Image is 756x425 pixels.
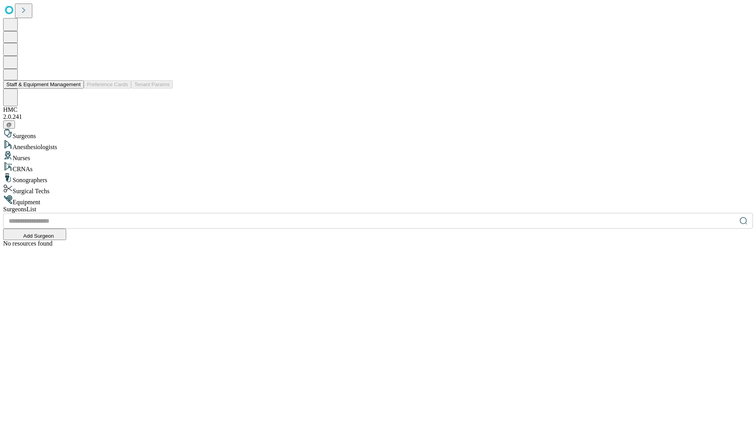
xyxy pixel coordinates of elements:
[3,206,753,213] div: Surgeons List
[3,80,84,89] button: Staff & Equipment Management
[3,184,753,195] div: Surgical Techs
[3,162,753,173] div: CRNAs
[3,129,753,140] div: Surgeons
[3,140,753,151] div: Anesthesiologists
[6,122,12,128] span: @
[3,173,753,184] div: Sonographers
[84,80,131,89] button: Preference Cards
[3,106,753,113] div: HMC
[3,229,66,240] button: Add Surgeon
[3,151,753,162] div: Nurses
[3,120,15,129] button: @
[3,113,753,120] div: 2.0.241
[3,240,753,247] div: No resources found
[23,233,54,239] span: Add Surgeon
[3,195,753,206] div: Equipment
[131,80,173,89] button: Tenant Params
